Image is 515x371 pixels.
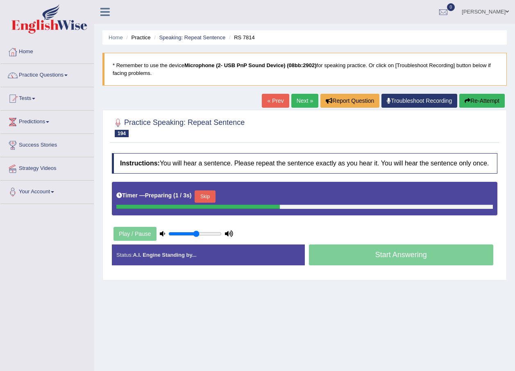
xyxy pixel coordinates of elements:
a: Tests [0,87,94,108]
li: Practice [124,34,150,41]
div: Status: [112,244,305,265]
b: 1 / 3s [175,192,190,199]
h4: You will hear a sentence. Please repeat the sentence exactly as you hear it. You will hear the se... [112,153,497,174]
a: Home [0,41,94,61]
button: Report Question [320,94,379,108]
span: 194 [115,130,129,137]
b: ( [173,192,175,199]
button: Skip [195,190,215,203]
b: Preparing [145,192,172,199]
b: Microphone (2- USB PnP Sound Device) (08bb:2902) [184,62,317,68]
a: Speaking: Repeat Sentence [159,34,225,41]
li: RS 7814 [227,34,255,41]
a: Strategy Videos [0,157,94,178]
a: Your Account [0,181,94,201]
button: Re-Attempt [459,94,505,108]
blockquote: * Remember to use the device for speaking practice. Or click on [Troubleshoot Recording] button b... [102,53,507,86]
h2: Practice Speaking: Repeat Sentence [112,117,245,137]
span: 0 [447,3,455,11]
h5: Timer — [116,192,191,199]
a: Next » [291,94,318,108]
strong: A.I. Engine Standing by... [133,252,196,258]
a: Troubleshoot Recording [381,94,457,108]
b: Instructions: [120,160,160,167]
b: ) [190,192,192,199]
a: Success Stories [0,134,94,154]
a: Predictions [0,111,94,131]
a: Practice Questions [0,64,94,84]
a: Home [109,34,123,41]
a: « Prev [262,94,289,108]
